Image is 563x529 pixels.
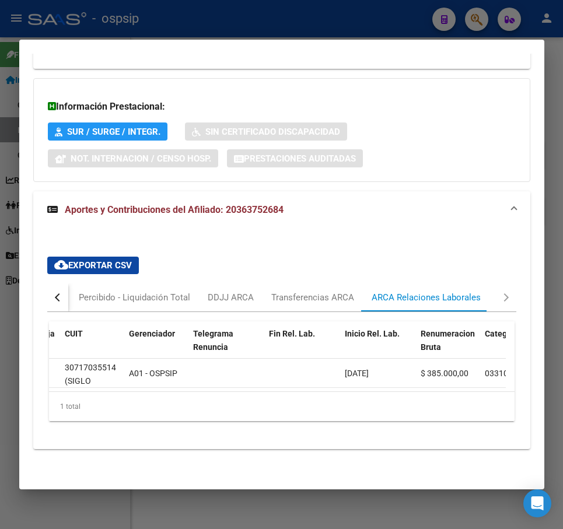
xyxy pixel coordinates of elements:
[485,329,522,338] span: Categoria
[421,329,475,352] span: Renumeracion Bruta
[264,321,340,373] datatable-header-cell: Fin Rel. Lab.
[48,100,516,114] h3: Información Prestacional:
[65,361,116,374] div: 30717035514
[185,122,347,141] button: Sin Certificado Discapacidad
[65,204,284,215] span: Aportes y Contribuciones del Afiliado: 20363752684
[129,329,175,338] span: Gerenciador
[269,329,315,338] span: Fin Rel. Lab.
[205,127,340,137] span: Sin Certificado Discapacidad
[49,392,515,421] div: 1 total
[345,329,400,338] span: Inicio Rel. Lab.
[124,321,188,373] datatable-header-cell: Gerenciador
[54,258,68,272] mat-icon: cloud_download
[188,321,264,373] datatable-header-cell: Telegrama Renuncia
[485,369,513,378] span: 033100
[48,149,218,167] button: Not. Internacion / Censo Hosp.
[48,122,167,141] button: SUR / SURGE / INTEGR.
[71,153,211,164] span: Not. Internacion / Censo Hosp.
[60,321,124,373] datatable-header-cell: CUIT
[372,291,481,304] div: ARCA Relaciones Laborales
[345,369,369,378] span: [DATE]
[67,127,160,137] span: SUR / SURGE / INTEGR.
[208,291,254,304] div: DDJJ ARCA
[65,329,83,338] span: CUIT
[79,291,190,304] div: Percibido - Liquidación Total
[65,376,115,465] span: (SIGLO VEINTIUNO TECNOLOGIA EN SEGURIDAD INTEGRAL S.A)
[33,229,530,449] div: Aportes y Contribuciones del Afiliado: 20363752684
[129,369,177,378] span: A01 - OSPSIP
[54,260,132,271] span: Exportar CSV
[416,321,480,373] datatable-header-cell: Renumeracion Bruta
[523,489,551,517] div: Open Intercom Messenger
[47,257,139,274] button: Exportar CSV
[271,291,354,304] div: Transferencias ARCA
[480,321,538,373] datatable-header-cell: Categoria
[33,191,530,229] mat-expansion-panel-header: Aportes y Contribuciones del Afiliado: 20363752684
[421,369,468,378] span: $ 385.000,00
[193,329,233,352] span: Telegrama Renuncia
[244,153,356,164] span: Prestaciones Auditadas
[227,149,363,167] button: Prestaciones Auditadas
[340,321,416,373] datatable-header-cell: Inicio Rel. Lab.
